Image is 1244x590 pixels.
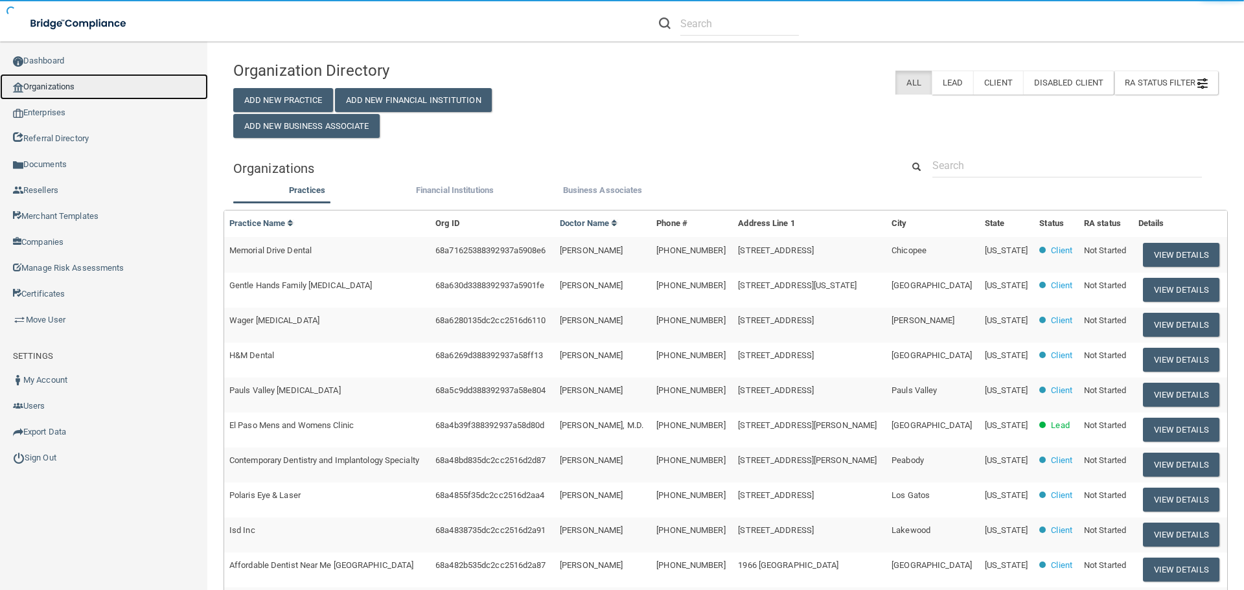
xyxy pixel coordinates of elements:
[1051,418,1069,433] p: Lead
[435,420,544,430] span: 68a4b39f388392937a58d80d
[229,525,255,535] span: Isd Inc
[1084,560,1126,570] span: Not Started
[435,385,546,395] span: 68a5c9dd388392937a58e804
[563,185,643,195] span: Business Associates
[1084,490,1126,500] span: Not Started
[1197,78,1208,89] img: icon-filter@2x.21656d0b.png
[659,17,671,29] img: ic-search.3b580494.png
[560,350,623,360] span: [PERSON_NAME]
[738,385,814,395] span: [STREET_ADDRESS]
[1084,385,1126,395] span: Not Started
[985,490,1028,500] span: [US_STATE]
[387,183,522,198] label: Financial Institutions
[229,455,419,465] span: Contemporary Dentistry and Implantology Specialty
[656,350,725,360] span: [PHONE_NUMBER]
[229,420,354,430] span: El Paso Mens and Womens Clinic
[240,183,374,198] label: Practices
[1084,420,1126,430] span: Not Started
[656,385,725,395] span: [PHONE_NUMBER]
[985,455,1028,465] span: [US_STATE]
[1051,558,1072,573] p: Client
[335,88,492,112] button: Add New Financial Institution
[560,455,623,465] span: [PERSON_NAME]
[1051,243,1072,258] p: Client
[738,420,877,430] span: [STREET_ADDRESS][PERSON_NAME]
[19,10,139,37] img: bridge_compliance_login_screen.278c3ca4.svg
[1143,418,1219,442] button: View Details
[1143,558,1219,582] button: View Details
[229,218,294,228] a: Practice Name
[985,280,1028,290] span: [US_STATE]
[1143,383,1219,407] button: View Details
[13,82,23,93] img: organization-icon.f8decf85.png
[560,560,623,570] span: [PERSON_NAME]
[13,427,23,437] img: icon-export.b9366987.png
[1051,383,1072,398] p: Client
[430,210,555,237] th: Org ID
[13,109,23,118] img: enterprise.0d942306.png
[13,185,23,196] img: ic_reseller.de258add.png
[892,245,927,255] span: Chicopee
[435,350,543,360] span: 68a6269d388392937a58ff13
[656,420,725,430] span: [PHONE_NUMBER]
[985,350,1028,360] span: [US_STATE]
[233,183,381,201] li: Practices
[985,245,1028,255] span: [US_STATE]
[892,280,972,290] span: [GEOGRAPHIC_DATA]
[1084,350,1126,360] span: Not Started
[656,280,725,290] span: [PHONE_NUMBER]
[985,315,1028,325] span: [US_STATE]
[1084,280,1126,290] span: Not Started
[973,71,1023,95] label: Client
[892,455,924,465] span: Peabody
[656,245,725,255] span: [PHONE_NUMBER]
[1051,348,1072,363] p: Client
[1125,78,1208,87] span: RA Status Filter
[738,455,877,465] span: [STREET_ADDRESS][PERSON_NAME]
[416,185,494,195] span: Financial Institutions
[233,88,333,112] button: Add New Practice
[229,350,274,360] span: H&M Dental
[656,490,725,500] span: [PHONE_NUMBER]
[892,560,972,570] span: [GEOGRAPHIC_DATA]
[289,185,325,195] span: Practices
[13,401,23,411] img: icon-users.e205127d.png
[1051,313,1072,328] p: Client
[738,280,857,290] span: [STREET_ADDRESS][US_STATE]
[892,315,954,325] span: [PERSON_NAME]
[1079,210,1133,237] th: RA status
[932,153,1202,177] input: Search
[1143,488,1219,512] button: View Details
[560,525,623,535] span: [PERSON_NAME]
[560,490,623,500] span: [PERSON_NAME]
[738,315,814,325] span: [STREET_ADDRESS]
[435,490,544,500] span: 68a4855f35dc2cc2516d2aa4
[435,455,546,465] span: 68a48bd835dc2cc2516d2d87
[1084,455,1126,465] span: Not Started
[13,56,23,67] img: ic_dashboard_dark.d01f4a41.png
[1051,278,1072,293] p: Client
[738,560,838,570] span: 1966 [GEOGRAPHIC_DATA]
[738,245,814,255] span: [STREET_ADDRESS]
[1051,488,1072,503] p: Client
[13,160,23,170] img: icon-documents.8dae5593.png
[560,280,623,290] span: [PERSON_NAME]
[738,490,814,500] span: [STREET_ADDRESS]
[560,385,623,395] span: [PERSON_NAME]
[1023,71,1114,95] label: Disabled Client
[435,280,544,290] span: 68a630d3388392937a5901fe
[985,525,1028,535] span: [US_STATE]
[381,183,529,201] li: Financial Institutions
[1084,315,1126,325] span: Not Started
[560,218,618,228] a: Doctor Name
[738,350,814,360] span: [STREET_ADDRESS]
[656,560,725,570] span: [PHONE_NUMBER]
[886,210,980,237] th: City
[1143,278,1219,302] button: View Details
[233,62,549,79] h4: Organization Directory
[1051,453,1072,468] p: Client
[680,12,799,36] input: Search
[1034,210,1079,237] th: Status
[980,210,1034,237] th: State
[738,525,814,535] span: [STREET_ADDRESS]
